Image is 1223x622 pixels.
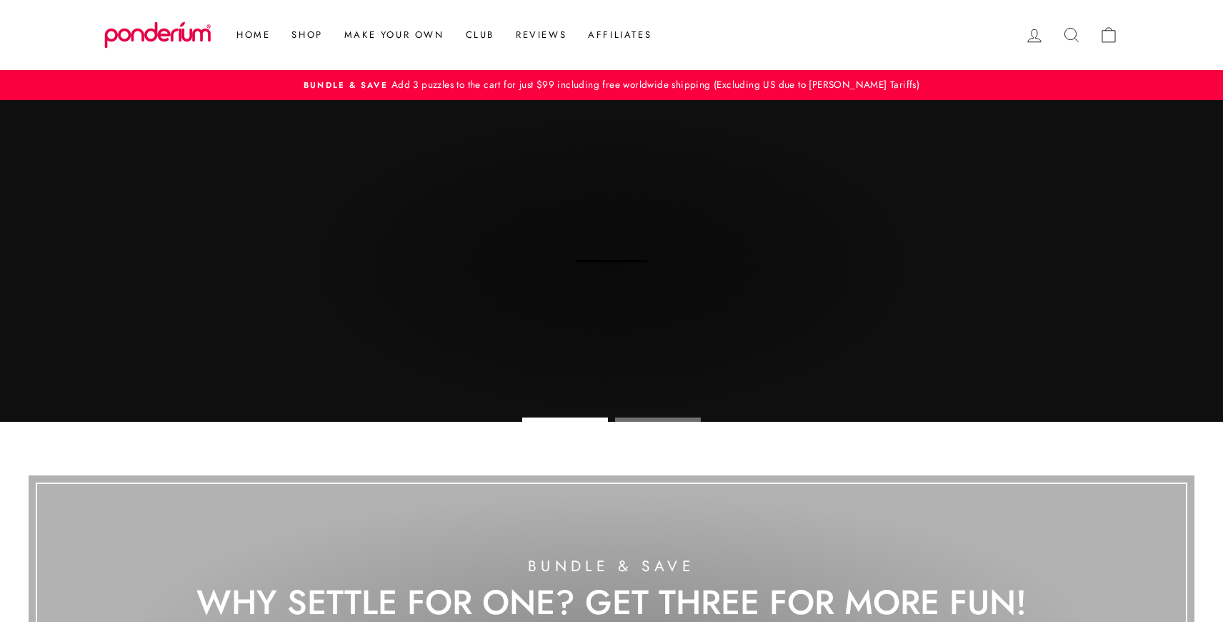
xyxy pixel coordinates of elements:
ul: Primary [219,22,662,48]
a: Home [226,22,281,48]
a: Bundle & SaveAdd 3 puzzles to the cart for just $99 including free worldwide shipping (Excluding ... [108,77,1115,93]
img: Ponderium [104,21,211,49]
div: Why Settle for One? Get Three for More Fun! [196,584,1027,621]
a: Affiliates [577,22,662,48]
a: Make Your Own [334,22,455,48]
li: Page dot 2 [615,418,701,422]
li: Page dot 1 [522,418,608,422]
div: Bundle & Save [196,558,1027,576]
span: Bundle & Save [304,79,388,91]
a: Shop [281,22,333,48]
a: Reviews [505,22,577,48]
a: Club [455,22,505,48]
span: Add 3 puzzles to the cart for just $99 including free worldwide shipping (Excluding US due to [PE... [388,77,919,92]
